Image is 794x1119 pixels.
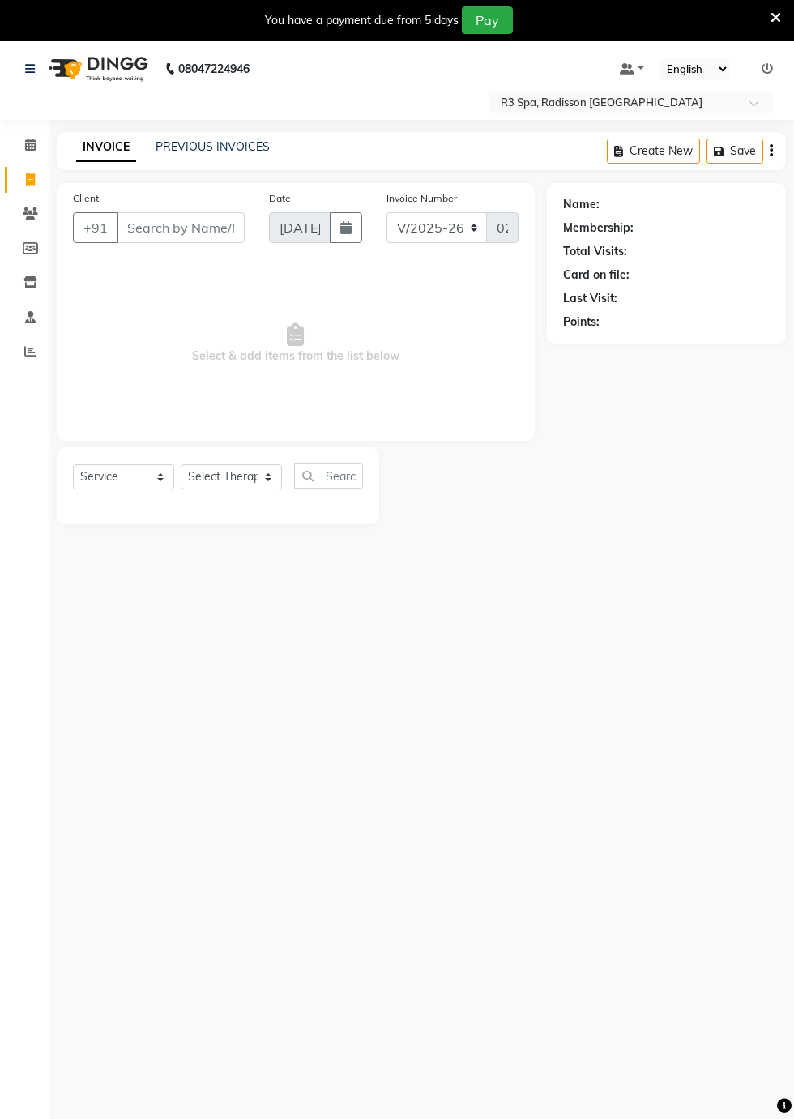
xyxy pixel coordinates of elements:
[386,191,457,206] label: Invoice Number
[563,314,600,331] div: Points:
[462,6,513,34] button: Pay
[563,290,617,307] div: Last Visit:
[156,139,270,154] a: PREVIOUS INVOICES
[76,133,136,162] a: INVOICE
[563,196,600,213] div: Name:
[73,191,99,206] label: Client
[607,139,700,164] button: Create New
[265,12,459,29] div: You have a payment due from 5 days
[563,243,627,260] div: Total Visits:
[706,139,763,164] button: Save
[41,46,152,92] img: logo
[563,220,634,237] div: Membership:
[269,191,291,206] label: Date
[117,212,245,243] input: Search by Name/Mobile/Email/Code
[563,267,630,284] div: Card on file:
[178,46,250,92] b: 08047224946
[73,212,118,243] button: +91
[294,463,363,489] input: Search or Scan
[73,263,519,425] span: Select & add items from the list below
